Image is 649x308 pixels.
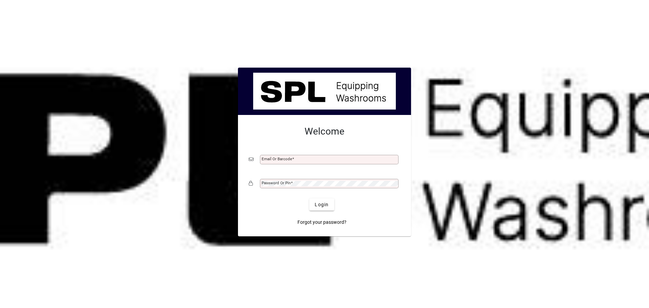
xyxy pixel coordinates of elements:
button: Login [309,198,334,211]
mat-label: Email or Barcode [262,157,292,161]
mat-label: Password or Pin [262,181,291,185]
span: Login [315,201,329,208]
a: Forgot your password? [295,216,349,228]
span: Forgot your password? [297,219,346,226]
h2: Welcome [249,126,400,137]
